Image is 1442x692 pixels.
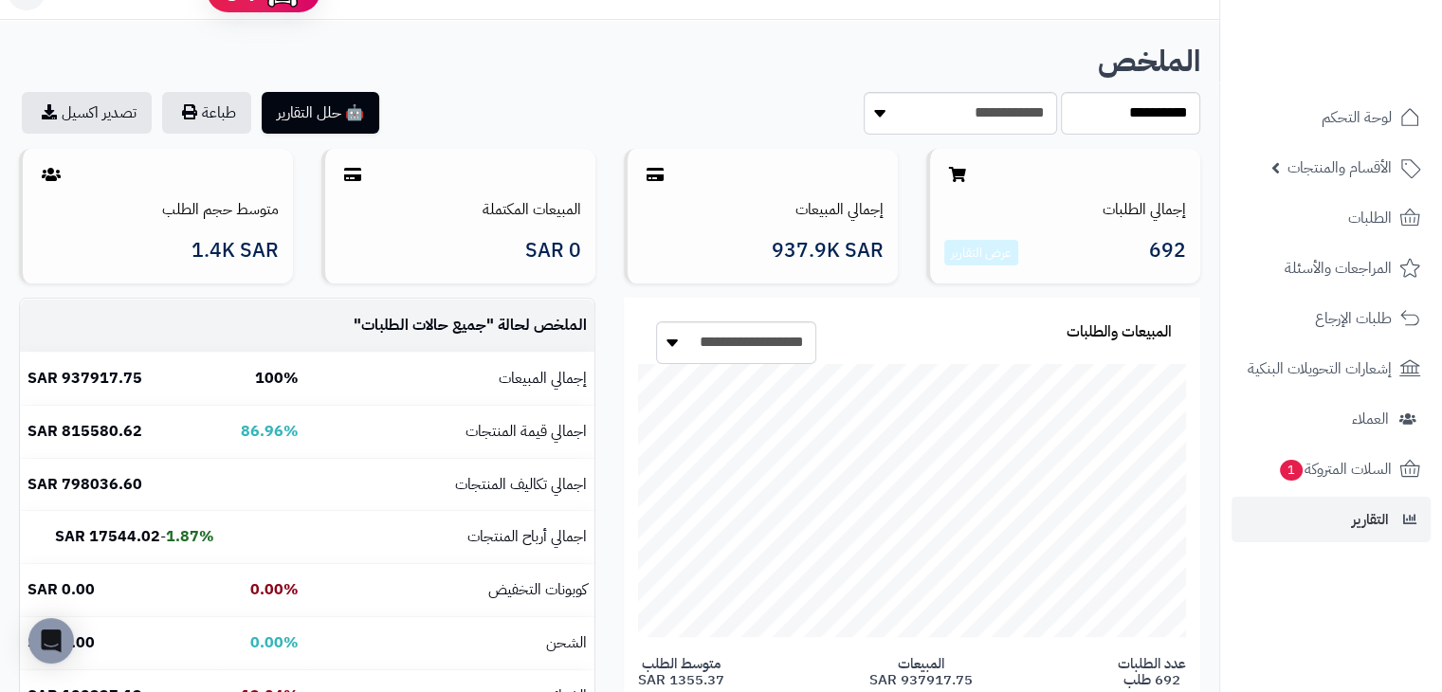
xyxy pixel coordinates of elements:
span: عدد الطلبات 692 طلب [1118,656,1186,687]
b: 0.00% [250,578,299,601]
div: Open Intercom Messenger [28,618,74,664]
td: اجمالي أرباح المنتجات [306,511,594,563]
span: 692 [1149,240,1186,266]
td: كوبونات التخفيض [306,564,594,616]
span: 0 SAR [525,240,581,262]
td: - [20,511,222,563]
td: الشحن [306,617,594,669]
span: العملاء [1352,406,1389,432]
b: 815580.62 SAR [27,420,142,443]
b: 937917.75 SAR [27,367,142,390]
a: إجمالي الطلبات [1103,198,1186,221]
a: الطلبات [1232,195,1431,241]
b: 798036.60 SAR [27,473,142,496]
span: السلات المتروكة [1278,456,1392,483]
td: الملخص لحالة " " [306,300,594,352]
b: 86.96% [241,420,299,443]
a: التقارير [1232,497,1431,542]
span: المبيعات 937917.75 SAR [869,656,973,687]
span: 1 [1280,460,1303,481]
a: تصدير اكسيل [22,92,152,134]
a: إشعارات التحويلات البنكية [1232,346,1431,392]
h3: المبيعات والطلبات [1067,324,1172,341]
span: متوسط الطلب 1355.37 SAR [638,656,724,687]
a: إجمالي المبيعات [795,198,884,221]
span: جميع حالات الطلبات [361,314,486,337]
b: 17544.02 SAR [55,525,160,548]
span: طلبات الإرجاع [1315,305,1392,332]
span: المراجعات والأسئلة [1285,255,1392,282]
span: لوحة التحكم [1322,104,1392,131]
a: متوسط حجم الطلب [162,198,279,221]
span: الأقسام والمنتجات [1287,155,1392,181]
b: 100% [255,367,299,390]
b: 0.00 SAR [27,578,95,601]
a: المراجعات والأسئلة [1232,246,1431,291]
span: التقارير [1352,506,1389,533]
b: الملخص [1098,39,1200,83]
td: إجمالي المبيعات [306,353,594,405]
b: 1.87% [166,525,214,548]
button: 🤖 حلل التقارير [262,92,379,134]
a: عرض التقارير [951,243,1012,263]
td: اجمالي تكاليف المنتجات [306,459,594,511]
a: لوحة التحكم [1232,95,1431,140]
td: اجمالي قيمة المنتجات [306,406,594,458]
a: طلبات الإرجاع [1232,296,1431,341]
span: إشعارات التحويلات البنكية [1248,355,1392,382]
button: طباعة [162,92,251,134]
span: 937.9K SAR [772,240,884,262]
a: العملاء [1232,396,1431,442]
a: المبيعات المكتملة [483,198,581,221]
span: الطلبات [1348,205,1392,231]
b: 0.00 SAR [27,631,95,654]
b: 0.00% [250,631,299,654]
a: السلات المتروكة1 [1232,446,1431,492]
img: logo-2.png [1313,47,1424,87]
span: 1.4K SAR [192,240,279,262]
